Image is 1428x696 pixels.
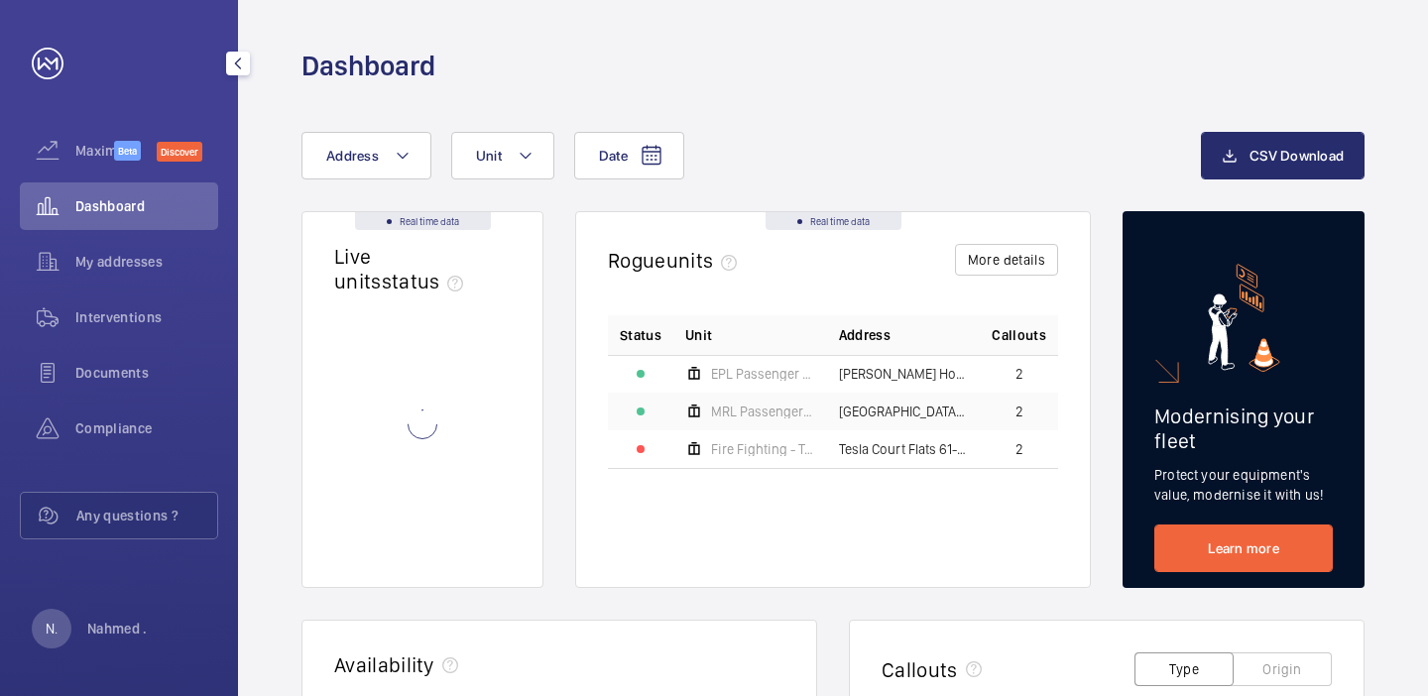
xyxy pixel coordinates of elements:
[301,132,431,179] button: Address
[1154,404,1333,453] h2: Modernising your fleet
[1134,652,1234,686] button: Type
[685,325,712,345] span: Unit
[839,442,969,456] span: Tesla Court Flats 61-84 - High Risk Building - Tesla Court Flats 61-84
[1208,264,1280,372] img: marketing-card.svg
[76,506,217,525] span: Any questions ?
[476,148,502,164] span: Unit
[301,48,435,84] h1: Dashboard
[574,132,684,179] button: Date
[355,212,491,230] div: Real time data
[608,248,745,273] h2: Rogue
[334,652,434,677] h2: Availability
[955,244,1058,276] button: More details
[75,363,218,383] span: Documents
[882,657,958,682] h2: Callouts
[382,269,472,293] span: status
[451,132,554,179] button: Unit
[666,248,746,273] span: units
[599,148,628,164] span: Date
[46,619,58,638] p: N.
[87,619,148,638] p: Nahmed .
[157,142,202,162] span: Discover
[75,252,218,272] span: My addresses
[1154,524,1333,572] a: Learn more
[1015,405,1023,418] span: 2
[75,196,218,216] span: Dashboard
[766,212,901,230] div: Real time data
[711,367,815,381] span: EPL Passenger Lift No 2
[1249,148,1344,164] span: CSV Download
[839,405,969,418] span: [GEOGRAPHIC_DATA] - [GEOGRAPHIC_DATA]
[75,418,218,438] span: Compliance
[334,244,471,293] h2: Live units
[992,325,1046,345] span: Callouts
[326,148,379,164] span: Address
[75,307,218,327] span: Interventions
[1201,132,1365,179] button: CSV Download
[75,141,114,161] span: Maximize
[114,141,141,161] span: Beta
[711,442,815,456] span: Fire Fighting - Tesla 61-84 schn euro
[620,325,661,345] p: Status
[839,325,891,345] span: Address
[1015,442,1023,456] span: 2
[1015,367,1023,381] span: 2
[711,405,815,418] span: MRL Passenger Lift
[1154,465,1333,505] p: Protect your equipment's value, modernise it with us!
[839,367,969,381] span: [PERSON_NAME] House - High Risk Building - [PERSON_NAME][GEOGRAPHIC_DATA]
[1233,652,1332,686] button: Origin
